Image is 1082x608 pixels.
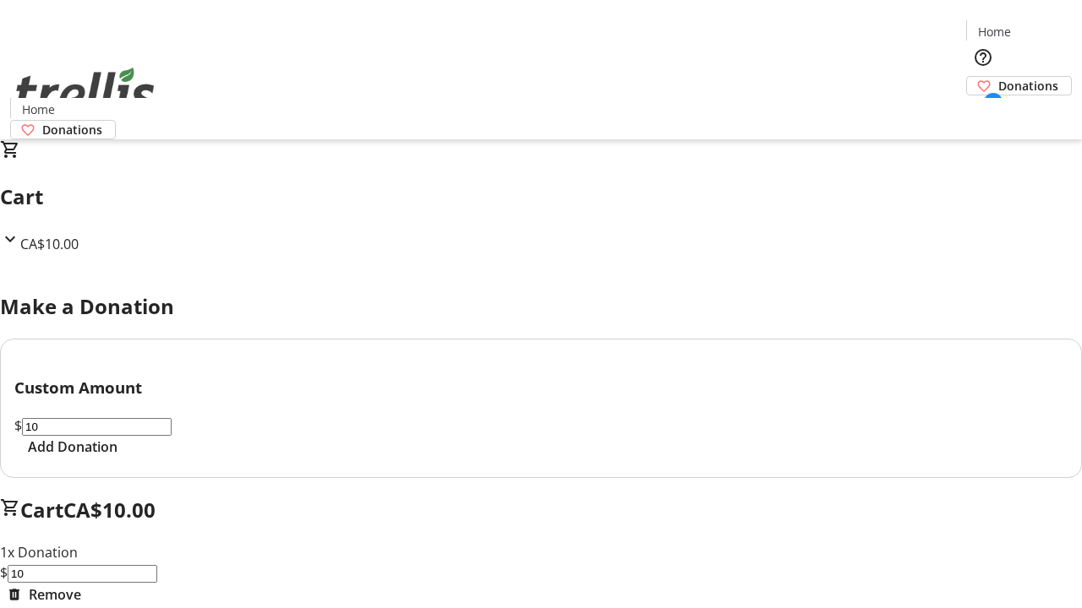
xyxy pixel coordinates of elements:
input: Donation Amount [8,565,157,583]
button: Cart [966,95,1000,129]
span: Remove [29,584,81,605]
span: CA$10.00 [20,235,79,253]
button: Help [966,41,1000,74]
a: Home [11,100,65,118]
button: Add Donation [14,437,131,457]
span: CA$10.00 [63,496,156,524]
img: Orient E2E Organization VdKtsHugBu's Logo [10,49,161,133]
span: Add Donation [28,437,117,457]
span: Donations [42,121,102,138]
span: Donations [998,77,1058,95]
h3: Custom Amount [14,376,1068,399]
input: Donation Amount [22,418,172,436]
span: Home [22,100,55,118]
span: $ [14,416,22,435]
a: Donations [10,120,116,139]
a: Home [967,23,1021,41]
a: Donations [966,76,1072,95]
span: Home [978,23,1011,41]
